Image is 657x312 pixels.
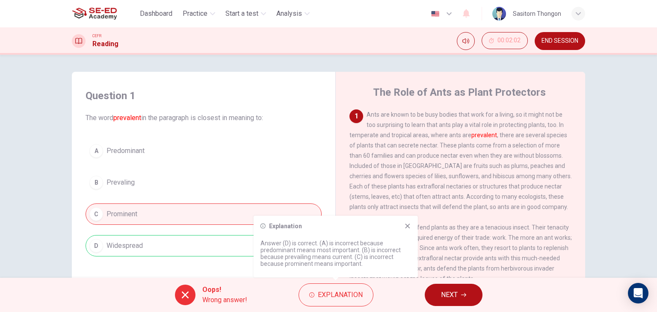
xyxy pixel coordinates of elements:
span: Practice [183,9,207,19]
img: en [430,11,441,17]
img: Profile picture [492,7,506,21]
span: Ants frequently defend plants as they are a tenacious insect. Their tenacity stems from the requi... [349,224,572,282]
span: Start a test [225,9,258,19]
span: Oops! [202,285,247,295]
h6: Explanation [269,223,302,230]
span: Dashboard [140,9,172,19]
p: Answer (D) is correct. (A) is incorrect because predominant means most important. (B) is incorrec... [260,240,411,267]
h1: Reading [92,39,118,49]
font: prevalent [471,132,497,138]
div: Sasitorn Thongon [513,9,561,19]
font: prevalent [113,114,141,122]
span: 00:02:02 [497,37,521,44]
img: SE-ED Academy logo [72,5,117,22]
div: Hide [482,32,528,50]
span: NEXT [441,289,458,301]
div: Open Intercom Messenger [628,283,648,303]
span: Wrong answer! [202,295,247,305]
span: Explanation [318,289,363,301]
h4: Question 1 [86,89,322,103]
span: END SESSION [542,38,578,44]
span: The word in the paragraph is closest in meaning to: [86,113,322,123]
div: 1 [349,109,363,123]
span: Ants are known to be busy bodies that work for a living, so it might not be too surprising to lea... [349,111,572,210]
span: CEFR [92,33,101,39]
h4: The Role of Ants as Plant Protectors [373,85,546,99]
div: Mute [457,32,475,50]
span: Analysis [276,9,302,19]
